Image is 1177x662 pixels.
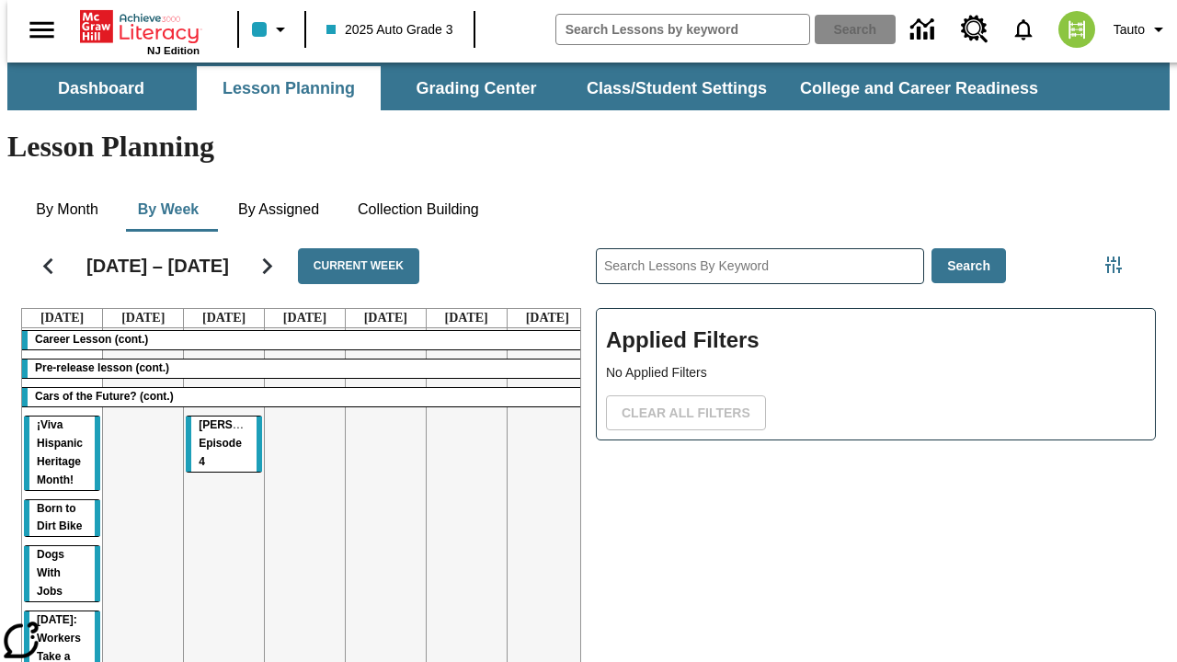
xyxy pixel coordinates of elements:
button: Class color is light blue. Change class color [245,13,299,46]
div: Dogs With Jobs [24,546,100,601]
button: Lesson Planning [197,66,381,110]
div: ¡Viva Hispanic Heritage Month! [24,417,100,490]
button: By Month [21,188,113,232]
a: September 3, 2025 [199,309,249,327]
div: SubNavbar [7,63,1170,110]
span: Ella Menopi: Episode 4 [199,418,295,468]
div: Cars of the Future? (cont.) [22,388,588,406]
h2: [DATE] – [DATE] [86,255,229,277]
h1: Lesson Planning [7,130,1170,164]
button: Grading Center [384,66,568,110]
button: Current Week [298,248,419,284]
button: Select a new avatar [1047,6,1106,53]
button: Next [244,243,291,290]
span: Dogs With Jobs [37,548,64,598]
div: Born to Dirt Bike [24,500,100,537]
button: Filters Side menu [1095,246,1132,283]
span: Career Lesson (cont.) [35,333,148,346]
button: By Assigned [223,188,334,232]
div: Career Lesson (cont.) [22,331,588,349]
span: NJ Edition [147,45,200,56]
a: September 7, 2025 [522,309,573,327]
span: Born to Dirt Bike [37,502,82,533]
span: Pre-release lesson (cont.) [35,361,169,374]
span: Cars of the Future? (cont.) [35,390,174,403]
div: Pre-release lesson (cont.) [22,360,588,378]
h2: Applied Filters [606,318,1146,363]
a: September 1, 2025 [37,309,87,327]
a: Notifications [1000,6,1047,53]
button: Collection Building [343,188,494,232]
span: ¡Viva Hispanic Heritage Month! [37,418,83,486]
a: September 6, 2025 [441,309,492,327]
div: Ella Menopi: Episode 4 [186,417,262,472]
input: Search Lessons By Keyword [597,249,923,283]
span: Tauto [1114,20,1145,40]
button: Profile/Settings [1106,13,1177,46]
button: Previous [25,243,72,290]
div: Applied Filters [596,308,1156,440]
img: avatar image [1058,11,1095,48]
div: SubNavbar [7,66,1055,110]
p: No Applied Filters [606,363,1146,382]
span: 2025 Auto Grade 3 [326,20,453,40]
a: September 4, 2025 [280,309,330,327]
button: Search [931,248,1006,284]
input: search field [556,15,809,44]
a: September 5, 2025 [360,309,411,327]
a: Resource Center, Will open in new tab [950,5,1000,54]
div: Home [80,6,200,56]
button: By Week [122,188,214,232]
a: September 2, 2025 [118,309,168,327]
button: Class/Student Settings [572,66,782,110]
button: Open side menu [15,3,69,57]
button: College and Career Readiness [785,66,1053,110]
a: Home [80,8,200,45]
button: Dashboard [9,66,193,110]
a: Data Center [899,5,950,55]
